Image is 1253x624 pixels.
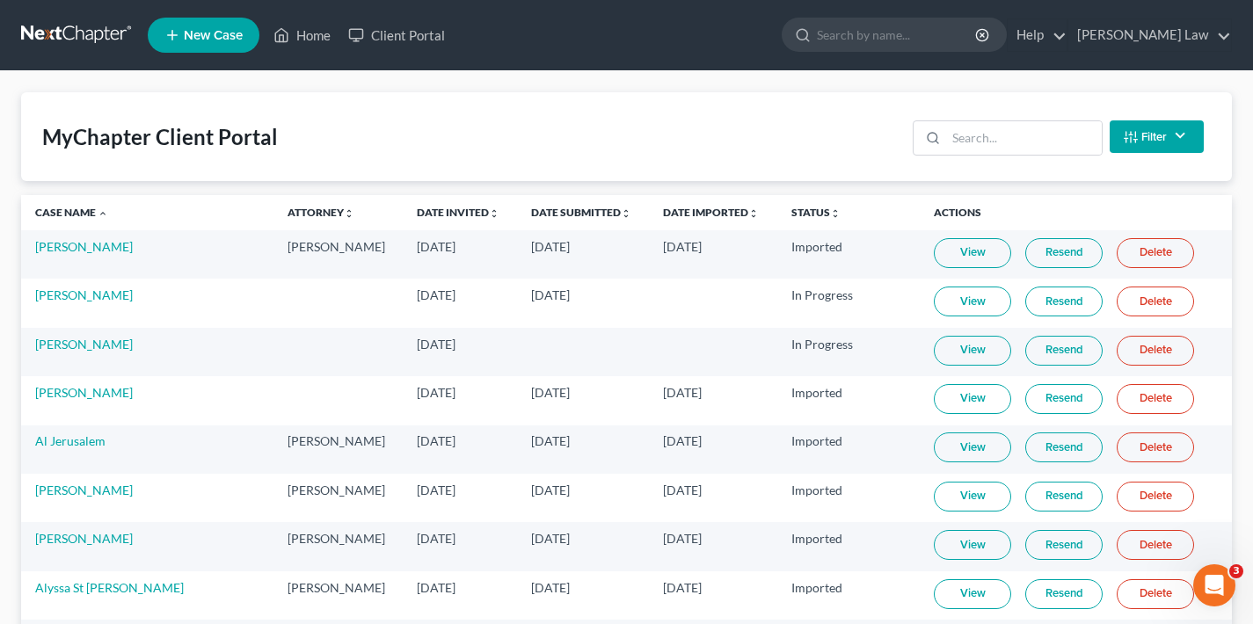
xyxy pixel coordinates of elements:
[777,474,921,522] td: Imported
[663,580,702,595] span: [DATE]
[934,238,1011,268] a: View
[417,433,455,448] span: [DATE]
[288,206,354,219] a: Attorneyunfold_more
[1117,432,1194,462] a: Delete
[663,239,702,254] span: [DATE]
[531,531,570,546] span: [DATE]
[417,287,455,302] span: [DATE]
[98,208,108,219] i: expand_less
[184,29,243,42] span: New Case
[344,208,354,219] i: unfold_more
[934,336,1011,366] a: View
[621,208,631,219] i: unfold_more
[42,123,278,151] div: MyChapter Client Portal
[273,571,403,620] td: [PERSON_NAME]
[1117,238,1194,268] a: Delete
[531,206,631,219] a: Date Submittedunfold_more
[1110,120,1204,153] button: Filter
[1068,19,1231,51] a: [PERSON_NAME] Law
[777,376,921,424] td: Imported
[777,522,921,570] td: Imported
[1025,336,1103,366] a: Resend
[273,522,403,570] td: [PERSON_NAME]
[934,579,1011,609] a: View
[777,279,921,327] td: In Progress
[417,385,455,400] span: [DATE]
[934,384,1011,414] a: View
[531,385,570,400] span: [DATE]
[830,208,841,219] i: unfold_more
[663,483,702,497] span: [DATE]
[531,287,570,302] span: [DATE]
[777,230,921,279] td: Imported
[663,531,702,546] span: [DATE]
[1117,530,1194,560] a: Delete
[777,328,921,376] td: In Progress
[417,206,499,219] a: Date Invitedunfold_more
[273,474,403,522] td: [PERSON_NAME]
[35,287,133,302] a: [PERSON_NAME]
[35,337,133,352] a: [PERSON_NAME]
[1025,238,1103,268] a: Resend
[273,425,403,474] td: [PERSON_NAME]
[1025,432,1103,462] a: Resend
[1025,482,1103,512] a: Resend
[934,287,1011,316] a: View
[35,580,184,595] a: Alyssa St [PERSON_NAME]
[35,531,133,546] a: [PERSON_NAME]
[417,239,455,254] span: [DATE]
[417,483,455,497] span: [DATE]
[1117,336,1194,366] a: Delete
[777,425,921,474] td: Imported
[777,571,921,620] td: Imported
[265,19,339,51] a: Home
[1025,579,1103,609] a: Resend
[35,483,133,497] a: [PERSON_NAME]
[1117,482,1194,512] a: Delete
[1008,19,1067,51] a: Help
[663,433,702,448] span: [DATE]
[531,483,570,497] span: [DATE]
[35,206,108,219] a: Case Name expand_less
[1025,384,1103,414] a: Resend
[791,206,841,219] a: Statusunfold_more
[748,208,759,219] i: unfold_more
[489,208,499,219] i: unfold_more
[817,18,978,51] input: Search by name...
[417,580,455,595] span: [DATE]
[663,385,702,400] span: [DATE]
[531,433,570,448] span: [DATE]
[35,239,133,254] a: [PERSON_NAME]
[417,531,455,546] span: [DATE]
[1117,579,1194,609] a: Delete
[35,385,133,400] a: [PERSON_NAME]
[946,121,1102,155] input: Search...
[531,239,570,254] span: [DATE]
[934,530,1011,560] a: View
[663,206,759,219] a: Date Importedunfold_more
[1025,287,1103,316] a: Resend
[417,337,455,352] span: [DATE]
[273,230,403,279] td: [PERSON_NAME]
[1117,287,1194,316] a: Delete
[1117,384,1194,414] a: Delete
[920,195,1232,230] th: Actions
[1193,564,1235,606] iframe: Intercom live chat
[531,580,570,595] span: [DATE]
[35,433,106,448] a: Al Jerusalem
[339,19,454,51] a: Client Portal
[934,482,1011,512] a: View
[934,432,1011,462] a: View
[1025,530,1103,560] a: Resend
[1229,564,1243,578] span: 3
